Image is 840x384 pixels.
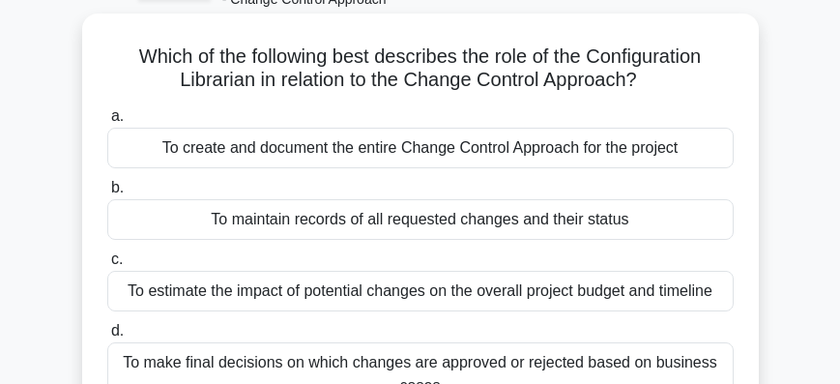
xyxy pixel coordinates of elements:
span: d. [111,322,124,339]
span: c. [111,251,123,267]
span: b. [111,179,124,195]
span: a. [111,107,124,124]
h5: Which of the following best describes the role of the Configuration Librarian in relation to the ... [105,44,736,93]
div: To maintain records of all requested changes and their status [107,199,734,240]
div: To estimate the impact of potential changes on the overall project budget and timeline [107,271,734,311]
div: To create and document the entire Change Control Approach for the project [107,128,734,168]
